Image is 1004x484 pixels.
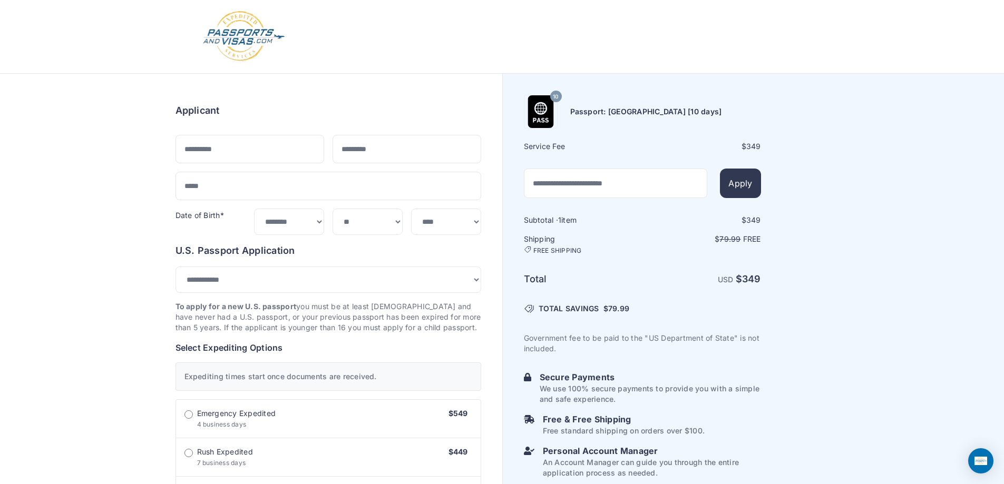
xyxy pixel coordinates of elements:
span: USD [718,275,734,284]
div: $ [644,141,761,152]
span: $ [603,303,629,314]
p: Free standard shipping on orders over $100. [543,426,705,436]
span: 349 [742,273,761,284]
span: Rush Expedited [197,447,253,457]
h6: Free & Free Shipping [543,413,705,426]
h6: Applicant [176,103,220,118]
strong: To apply for a new U.S. passport [176,302,297,311]
h6: Service Fee [524,141,641,152]
span: Emergency Expedited [197,408,276,419]
span: TOTAL SAVINGS [539,303,599,314]
span: 79.99 [719,234,740,243]
p: We use 100% secure payments to provide you with a simple and safe experience. [540,383,761,404]
p: An Account Manager can guide you through the entire application process as needed. [543,457,761,478]
div: Expediting times start once documents are received. [176,362,481,391]
label: Date of Birth* [176,211,224,220]
span: $549 [449,409,468,418]
span: Free [743,234,761,243]
h6: Shipping [524,234,641,255]
span: 4 business days [197,420,247,428]
div: $ [644,215,761,225]
div: Open Intercom Messenger [968,448,993,473]
span: FREE SHIPPING [533,246,582,255]
h6: U.S. Passport Application [176,243,481,258]
h6: Total [524,272,641,287]
span: 349 [746,142,761,151]
h6: Select Expediting Options [176,341,481,354]
img: Product Name [524,95,557,128]
span: 7 business days [197,459,246,467]
p: Government fee to be paid to the "US Department of State" is not included. [524,333,761,354]
h6: Secure Payments [540,371,761,383]
strong: $ [736,273,761,284]
span: 349 [746,215,761,224]
h6: Personal Account Manager [543,445,761,457]
h6: Subtotal · item [524,215,641,225]
span: 1 [558,215,561,224]
p: you must be at least [DEMOGRAPHIC_DATA] and have never had a U.S. passport, or your previous pass... [176,301,481,333]
span: 79.99 [608,304,629,313]
img: Logo [202,11,286,63]
h6: Passport: [GEOGRAPHIC_DATA] [10 days] [570,106,722,117]
span: $449 [449,447,468,456]
button: Apply [720,169,761,198]
p: $ [644,234,761,244]
span: 10 [553,90,558,104]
